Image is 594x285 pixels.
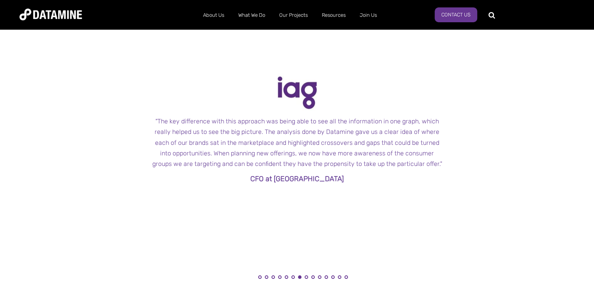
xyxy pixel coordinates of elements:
[231,5,272,25] a: What We Do
[258,275,262,279] button: 1
[265,275,268,279] button: 2
[272,5,315,25] a: Our Projects
[298,275,301,279] button: 7
[291,275,295,279] button: 6
[325,275,328,279] button: 11
[311,275,315,279] button: 9
[353,5,384,25] a: Join Us
[305,275,308,279] button: 8
[196,5,231,25] a: About Us
[344,275,348,279] button: 14
[278,275,282,279] button: 4
[338,275,341,279] button: 13
[271,275,275,279] button: 3
[435,7,477,22] a: Contact Us
[331,275,335,279] button: 12
[250,175,344,183] strong: CFO at [GEOGRAPHIC_DATA]
[152,118,442,167] span: "The key difference with this approach was being able to see all the information in one graph, wh...
[20,9,82,20] img: Datamine
[278,73,317,112] img: iag
[285,275,288,279] button: 5
[315,5,353,25] a: Resources
[318,275,321,279] button: 10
